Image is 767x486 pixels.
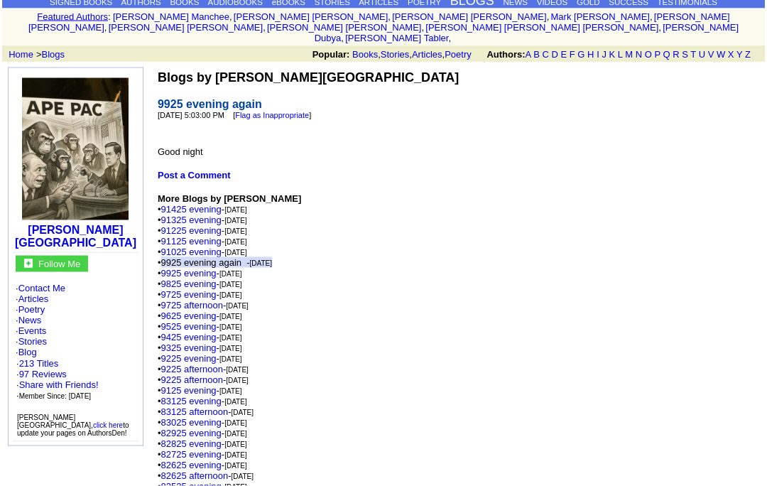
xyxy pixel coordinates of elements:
font: • - [158,385,241,396]
a: P [654,49,660,60]
a: Poetry [18,304,45,315]
a: X [728,49,734,60]
font: • - [158,353,241,364]
font: • - [158,449,247,460]
a: [PERSON_NAME] Dubya [315,22,739,43]
a: 97 Reviews [19,369,67,379]
font: [DATE] [226,377,248,384]
a: 91225 evening [161,225,222,236]
img: gc.jpg [24,259,33,268]
a: 9725 evening [161,289,217,300]
font: i [424,24,425,32]
font: Follow Me [38,259,80,269]
a: N [636,49,642,60]
a: 82825 evening [161,438,222,449]
font: • - [158,396,247,406]
font: • - [158,268,241,279]
font: i [266,24,267,32]
font: • - [158,438,247,449]
font: : [108,11,111,22]
font: • [158,257,272,268]
a: 82725 evening [161,449,222,460]
a: B [533,49,540,60]
a: E [560,49,567,60]
font: [DATE] [224,451,246,459]
font: [DATE] [224,441,246,448]
a: T [690,49,696,60]
a: 213 Titles [19,358,59,369]
font: i [653,13,654,21]
font: [DATE] [250,259,272,267]
font: [DATE] [226,366,248,374]
font: • - [158,300,249,310]
font: [DATE] [219,281,241,288]
font: • - [158,310,241,321]
img: 192476.jpeg [22,78,129,220]
a: G [577,49,584,60]
font: • - [158,204,247,215]
a: 91325 evening [161,215,222,225]
a: Share with Friends! [19,379,99,390]
a: [PERSON_NAME] Manchee [113,11,229,22]
font: i [451,35,452,43]
a: Follow Me [38,257,80,269]
font: i [344,35,345,43]
a: V [708,49,714,60]
a: F [570,49,575,60]
a: W [717,49,725,60]
font: [DATE] [224,249,246,256]
a: 9825 evening [161,279,217,289]
font: [DATE] [219,355,241,363]
b: Blogs by [PERSON_NAME][GEOGRAPHIC_DATA] [158,70,459,85]
font: • - [158,225,247,236]
font: [DATE] [226,302,248,310]
font: [DATE] [224,206,246,214]
a: Z [745,49,751,60]
span: 9925 evening again [158,98,262,110]
font: [DATE] [219,334,241,342]
a: [PERSON_NAME] [PERSON_NAME] [28,11,730,33]
font: i [661,24,663,32]
a: Contact Me [18,283,65,293]
a: H [587,49,594,60]
a: C [542,49,548,60]
font: [DATE] [224,217,246,225]
a: A [526,49,531,60]
font: · · [16,379,99,401]
a: Blogs [42,49,65,60]
a: 91125 evening [161,236,222,247]
a: Stories [18,336,47,347]
font: i [107,24,108,32]
a: 83025 evening [161,417,222,428]
a: [PERSON_NAME] [PERSON_NAME] [392,11,546,22]
font: > [36,49,65,60]
a: I [597,49,599,60]
a: 9425 evening [161,332,217,342]
font: [DATE] [224,462,246,470]
a: Books [352,49,378,60]
a: Articles [18,293,49,304]
font: [DATE] [232,409,254,416]
font: [DATE] [219,291,241,299]
a: L [618,49,623,60]
font: • - [158,247,247,257]
a: J [602,49,606,60]
a: 9325 evening [161,342,217,353]
a: O [645,49,652,60]
a: 9725 afternoon [161,300,223,310]
a: D [551,49,557,60]
a: 9925 evening [161,268,217,279]
a: U [699,49,705,60]
font: • - [158,417,247,428]
span: [DATE] 5:03:00 PM [ ] [158,111,311,119]
font: • - [158,321,241,332]
font: • - [158,364,249,374]
a: 9625 evening [161,310,217,321]
font: · · · · · · · [16,283,136,401]
a: 9525 evening [161,321,217,332]
font: [DATE] [219,323,241,331]
a: S [682,49,688,60]
a: 82625 afternoon [161,470,229,481]
b: Authors: [486,49,525,60]
font: • - [158,374,249,385]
